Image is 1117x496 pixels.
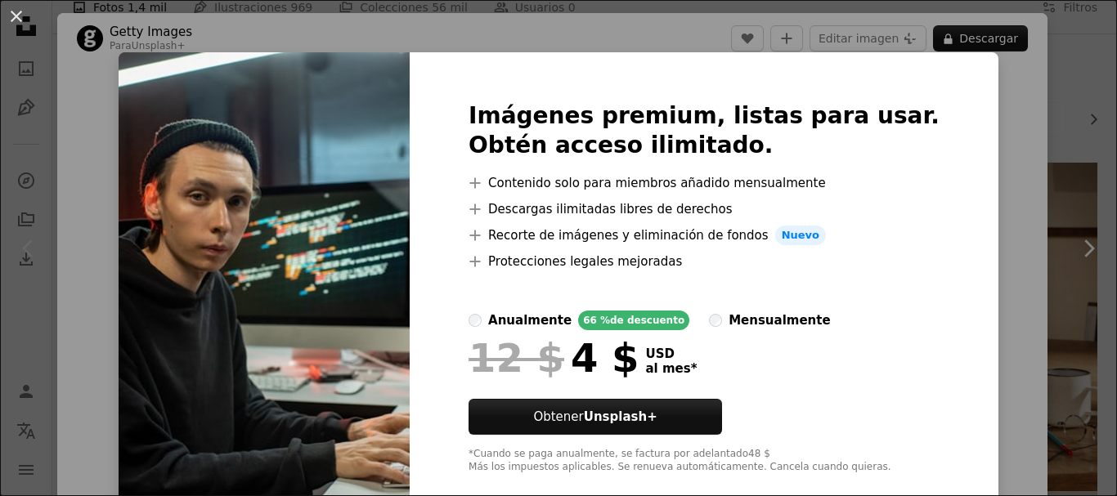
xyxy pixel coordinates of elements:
[469,226,940,245] li: Recorte de imágenes y eliminación de fondos
[709,314,722,327] input: mensualmente
[645,361,697,376] span: al mes *
[469,448,940,474] div: *Cuando se paga anualmente, se factura por adelantado 48 $ Más los impuestos aplicables. Se renue...
[469,173,940,193] li: Contenido solo para miembros añadido mensualmente
[469,337,639,379] div: 4 $
[469,337,564,379] span: 12 $
[469,101,940,160] h2: Imágenes premium, listas para usar. Obtén acceso ilimitado.
[775,226,826,245] span: Nuevo
[469,399,722,435] button: ObtenerUnsplash+
[469,252,940,271] li: Protecciones legales mejoradas
[469,199,940,219] li: Descargas ilimitadas libres de derechos
[469,314,482,327] input: anualmente66 %de descuento
[488,311,572,330] div: anualmente
[729,311,830,330] div: mensualmente
[584,409,657,424] strong: Unsplash+
[578,311,689,330] div: 66 % de descuento
[645,346,697,361] span: USD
